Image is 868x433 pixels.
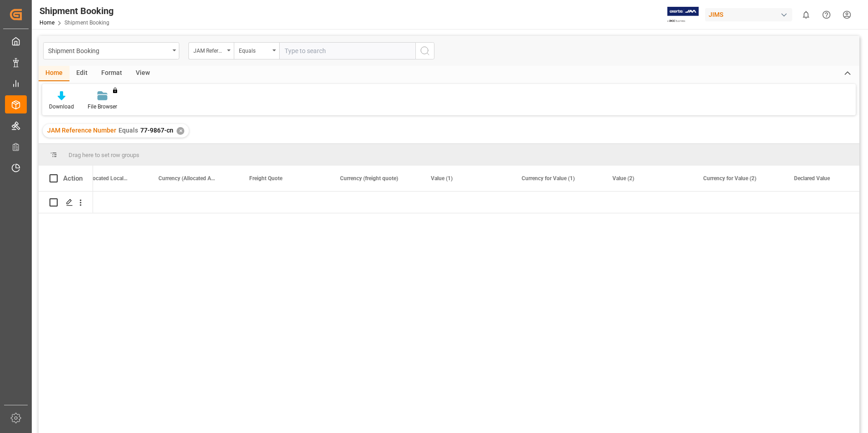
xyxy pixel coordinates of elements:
[69,66,94,81] div: Edit
[48,44,169,56] div: Shipment Booking
[705,6,796,23] button: JIMS
[158,175,219,182] span: Currency (Allocated Amounts)
[177,127,184,135] div: ✕
[340,175,398,182] span: Currency (freight quote)
[47,127,116,134] span: JAM Reference Number
[68,175,128,182] span: Freight Allocated Local Amount
[279,42,415,59] input: Type to search
[188,42,234,59] button: open menu
[43,42,179,59] button: open menu
[49,103,74,111] div: Download
[39,20,54,26] a: Home
[118,127,138,134] span: Equals
[39,4,113,18] div: Shipment Booking
[796,5,816,25] button: show 0 new notifications
[667,7,699,23] img: Exertis%20JAM%20-%20Email%20Logo.jpg_1722504956.jpg
[415,42,434,59] button: search button
[239,44,270,55] div: Equals
[39,192,93,213] div: Press SPACE to select this row.
[63,174,83,182] div: Action
[703,175,756,182] span: Currency for Value (2)
[249,175,282,182] span: Freight Quote
[705,8,792,21] div: JIMS
[816,5,837,25] button: Help Center
[794,175,830,182] span: Declared Value
[39,66,69,81] div: Home
[612,175,634,182] span: Value (2)
[94,66,129,81] div: Format
[193,44,224,55] div: JAM Reference Number
[522,175,575,182] span: Currency for Value (1)
[431,175,453,182] span: Value (1)
[69,152,139,158] span: Drag here to set row groups
[234,42,279,59] button: open menu
[129,66,157,81] div: View
[140,127,173,134] span: 77-9867-cn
